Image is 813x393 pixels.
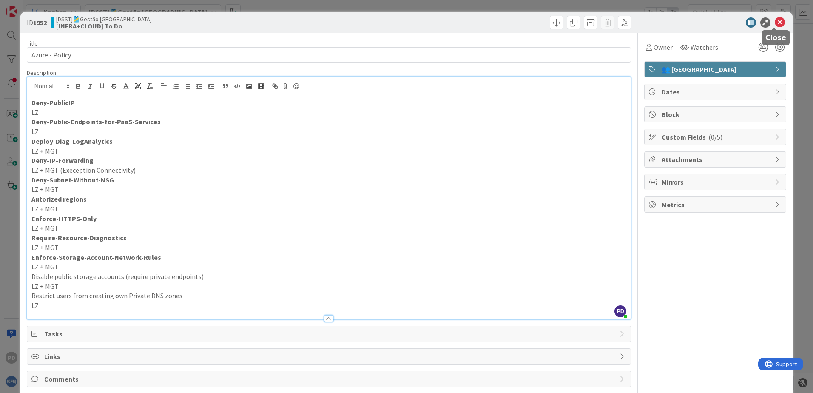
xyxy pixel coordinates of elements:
[44,351,615,362] span: Links
[31,272,626,282] p: Disable public storage accounts (require private endpoints)
[614,305,626,317] span: PD
[662,87,770,97] span: Dates
[31,176,114,184] strong: Deny-Subnet-Without-NSG
[31,214,97,223] strong: Enforce-HTTPS-Only
[662,64,770,74] span: 👥 [GEOGRAPHIC_DATA]
[27,47,631,63] input: type card name here...
[31,117,161,126] strong: Deny-Public-Endpoints-for-PaaS-Services
[662,199,770,210] span: Metrics
[31,223,626,233] p: LZ + MGT
[31,253,161,262] strong: Enforce-Storage-Account-Network-Rules
[56,16,152,23] span: [DSST]🎽Gestão [GEOGRAPHIC_DATA]
[662,177,770,187] span: Mirrors
[31,262,626,272] p: LZ + MGT
[31,137,113,145] strong: Deploy-Diag-LogAnalytics
[31,185,626,194] p: LZ + MGT
[31,165,626,175] p: LZ + MGT (Exeception Connectivity)
[31,282,626,291] p: LZ + MGT
[56,23,152,29] b: [INFRA+CLOUD] To Do
[31,156,94,165] strong: Deny-IP-Forwarding
[44,329,615,339] span: Tasks
[31,291,626,301] p: Restrict users from creating own Private DNS zones
[31,98,75,107] strong: Deny-PublicIP
[31,243,626,253] p: LZ + MGT
[691,42,718,52] span: Watchers
[27,69,56,77] span: Description
[27,40,38,47] label: Title
[31,108,626,117] p: LZ
[31,195,87,203] strong: Autorized regions
[31,234,127,242] strong: Require-Resource-Diagnostics
[27,17,47,28] span: ID
[662,154,770,165] span: Attachments
[31,127,626,137] p: LZ
[31,301,626,310] p: LZ
[31,146,626,156] p: LZ + MGT
[654,42,673,52] span: Owner
[708,133,722,141] span: ( 0/5 )
[765,34,786,42] h5: Close
[33,18,47,27] b: 1952
[662,109,770,120] span: Block
[44,374,615,384] span: Comments
[662,132,770,142] span: Custom Fields
[18,1,39,11] span: Support
[31,204,626,214] p: LZ + MGT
